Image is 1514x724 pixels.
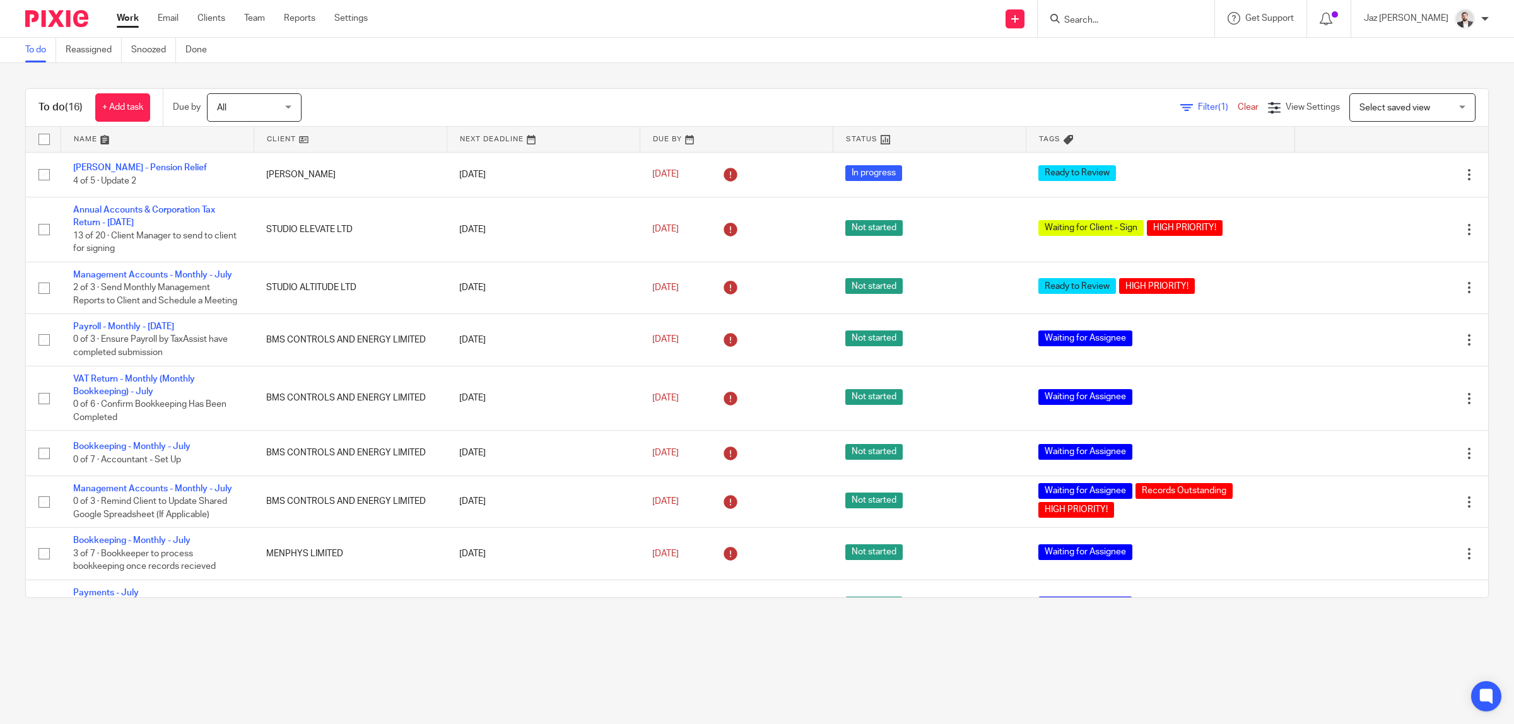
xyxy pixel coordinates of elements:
span: Get Support [1245,14,1294,23]
p: Jaz [PERSON_NAME] [1364,12,1448,25]
span: [DATE] [652,448,679,457]
td: [DATE] [447,262,640,313]
span: [DATE] [652,497,679,506]
span: Records Outstanding [1135,483,1233,499]
span: 2 of 3 · Send Monthly Management Reports to Client and Schedule a Meeting [73,283,237,305]
span: [DATE] [652,336,679,344]
td: [DATE] [447,152,640,197]
span: Not started [845,493,903,508]
span: [DATE] [652,394,679,402]
span: Waiting for Assignee [1038,389,1132,405]
td: BMS CONTROLS AND ENERGY LIMITED [254,314,447,366]
span: [DATE] [652,549,679,558]
a: To do [25,38,56,62]
span: HIGH PRIORITY! [1119,278,1195,294]
td: BMS CONTROLS AND ENERGY LIMITED [254,431,447,476]
a: VAT Return - Monthly (Monthly Bookkeeping) - July [73,375,195,396]
p: Due by [173,101,201,114]
span: All [217,103,226,112]
img: 48292-0008-compressed%20square.jpg [1455,9,1475,29]
span: Tags [1039,136,1060,143]
span: (16) [65,102,83,112]
span: Waiting for Client - Sign [1038,220,1144,236]
a: [PERSON_NAME] - Pension Relief [73,163,207,172]
span: Not started [845,389,903,405]
td: STUDIO ELEVATE LTD [254,197,447,262]
a: Settings [334,12,368,25]
span: [DATE] [652,225,679,234]
span: Not started [845,444,903,460]
span: Filter [1198,103,1238,112]
td: STUDIO ALTITUDE LTD [254,262,447,313]
span: [DATE] [652,283,679,292]
td: [DATE] [447,366,640,431]
a: Email [158,12,179,25]
h1: To do [38,101,83,114]
td: [DATE] [447,197,640,262]
a: Reports [284,12,315,25]
span: Not started [845,220,903,236]
span: Ready to Review [1038,278,1116,294]
span: Waiting for Assignee [1038,483,1132,499]
span: Not started [845,278,903,294]
a: Management Accounts - Monthly - July [73,271,232,279]
a: Management Accounts - Monthly - July [73,484,232,493]
span: 0 of 3 · Remind Client to Update Shared Google Spreadsheet (If Applicable) [73,497,227,519]
a: Bookkeeping - Monthly - July [73,442,191,451]
span: Not started [845,597,903,612]
span: HIGH PRIORITY! [1038,502,1114,518]
span: [DATE] [652,170,679,179]
span: Waiting for Assignee [1038,444,1132,460]
span: Select saved view [1359,103,1430,112]
td: [DATE] [447,314,640,366]
a: Bookkeeping - Monthly - July [73,536,191,545]
span: 13 of 20 · Client Manager to send to client for signing [73,231,237,254]
td: [DATE] [447,476,640,527]
span: Waiting for Assignee [1038,597,1132,612]
a: Payments - July [73,588,139,597]
span: Waiting for Assignee [1038,330,1132,346]
span: 3 of 7 · Bookkeeper to process bookkeeping once records recieved [73,549,216,571]
a: Clear [1238,103,1259,112]
a: Reassigned [66,38,122,62]
span: (1) [1218,103,1228,112]
td: [DATE] [447,580,640,631]
a: + Add task [95,93,150,122]
a: Work [117,12,139,25]
span: Not started [845,330,903,346]
span: 0 of 6 · Confirm Bookkeeping Has Been Completed [73,400,226,423]
td: BMS CONTROLS AND ENERGY LIMITED [254,580,447,631]
a: Team [244,12,265,25]
span: 4 of 5 · Update 2 [73,177,136,185]
a: Clients [197,12,225,25]
span: HIGH PRIORITY! [1147,220,1223,236]
a: Done [185,38,216,62]
input: Search [1063,15,1177,26]
td: [DATE] [447,528,640,580]
span: Ready to Review [1038,165,1116,181]
td: BMS CONTROLS AND ENERGY LIMITED [254,476,447,527]
span: View Settings [1286,103,1340,112]
a: Annual Accounts & Corporation Tax Return - [DATE] [73,206,215,227]
span: 0 of 3 · Ensure Payroll by TaxAssist have completed submission [73,336,228,358]
a: Payroll - Monthly - [DATE] [73,322,174,331]
td: [DATE] [447,431,640,476]
span: Not started [845,544,903,560]
td: MENPHYS LIMITED [254,528,447,580]
span: 0 of 7 · Accountant - Set Up [73,455,181,464]
td: [PERSON_NAME] [254,152,447,197]
span: Waiting for Assignee [1038,544,1132,560]
img: Pixie [25,10,88,27]
td: BMS CONTROLS AND ENERGY LIMITED [254,366,447,431]
span: In progress [845,165,902,181]
a: Snoozed [131,38,176,62]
